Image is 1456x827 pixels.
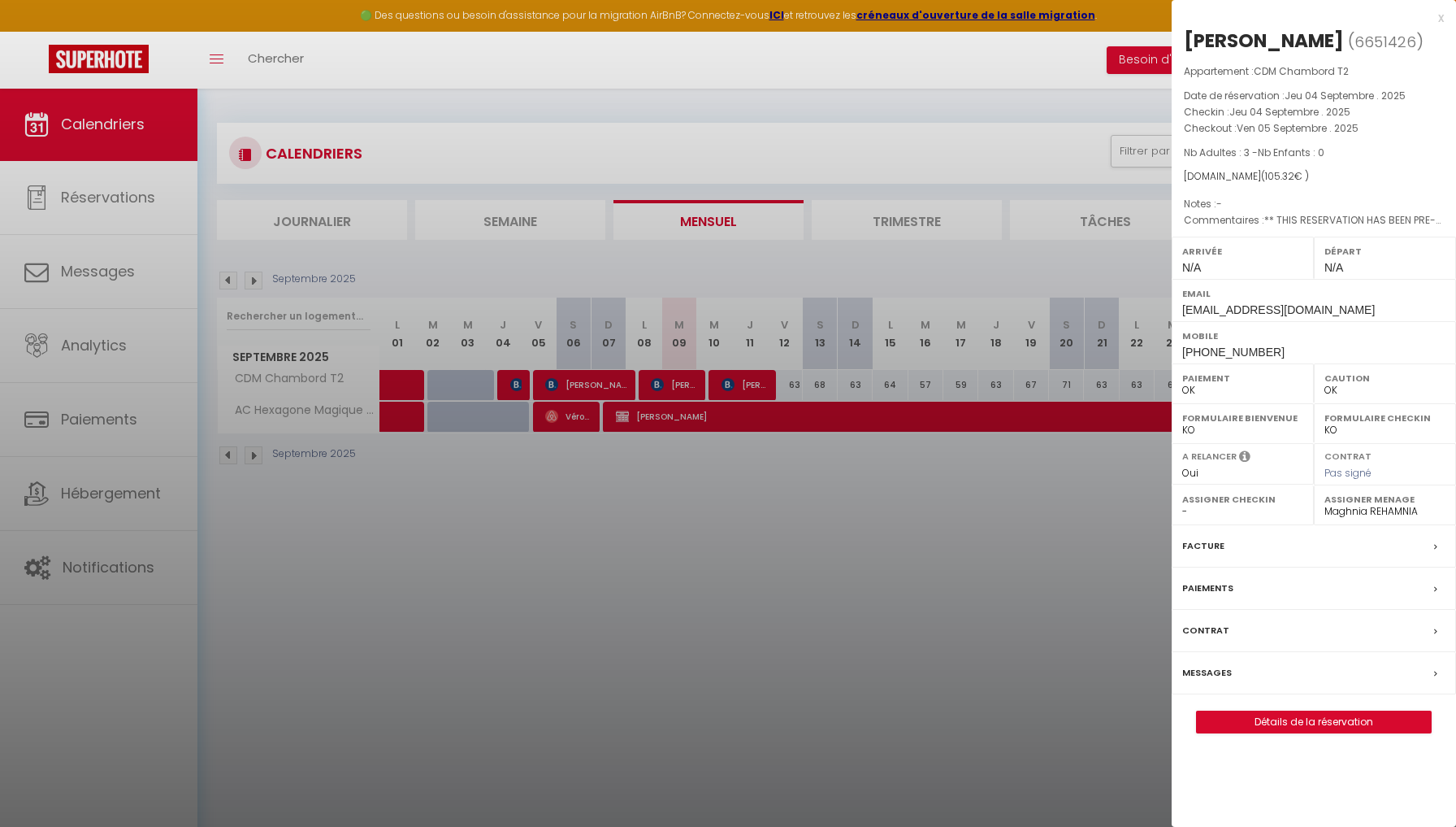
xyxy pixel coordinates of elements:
[1324,450,1371,460] label: Contrat
[1182,243,1303,259] label: Arrivée
[1285,89,1406,102] span: Jeu 04 Septembre . 2025
[1184,196,1444,212] p: Notes :
[1254,64,1349,78] span: CDM Chambord T2
[1184,120,1444,137] p: Checkout :
[1324,261,1343,274] span: N/A
[1184,146,1324,159] span: Nb Adultes : 3 -
[1182,491,1303,507] label: Assigner Checkin
[1182,328,1445,344] label: Mobile
[13,7,62,55] button: Ouvrir le widget de chat LiveChat
[1184,104,1444,120] p: Checkin :
[1216,197,1222,211] span: -
[1354,32,1416,52] span: 6651426
[1182,580,1233,597] label: Paiements
[1182,370,1303,386] label: Paiement
[1324,466,1371,480] span: Pas signé
[1184,169,1444,185] div: [DOMAIN_NAME]
[1265,169,1294,183] span: 105.32
[1184,212,1444,229] p: Commentaires :
[1172,8,1444,28] div: x
[1324,370,1445,386] label: Caution
[1182,285,1445,302] label: Email
[1324,243,1445,259] label: Départ
[1348,30,1423,53] span: ( )
[1182,664,1232,681] label: Messages
[1196,711,1432,733] button: Détails de la réservation
[1229,105,1350,119] span: Jeu 04 Septembre . 2025
[1237,121,1358,135] span: Ven 05 Septembre . 2025
[1182,622,1229,639] label: Contrat
[1182,538,1224,555] label: Facture
[1184,63,1444,80] p: Appartement :
[1182,346,1285,359] span: [PHONE_NUMBER]
[1184,28,1344,54] div: [PERSON_NAME]
[1197,712,1431,733] a: Détails de la réservation
[1261,169,1309,183] span: ( € )
[1182,450,1237,464] label: A relancer
[1182,261,1201,274] span: N/A
[1324,491,1445,507] label: Assigner Menage
[1239,450,1250,468] i: Sélectionner OUI si vous souhaiter envoyer les séquences de messages post-checkout
[1182,303,1375,316] span: [EMAIL_ADDRESS][DOMAIN_NAME]
[1184,88,1444,104] p: Date de réservation :
[1258,146,1324,159] span: Nb Enfants : 0
[1182,410,1303,426] label: Formulaire Bienvenue
[1324,410,1445,426] label: Formulaire Checkin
